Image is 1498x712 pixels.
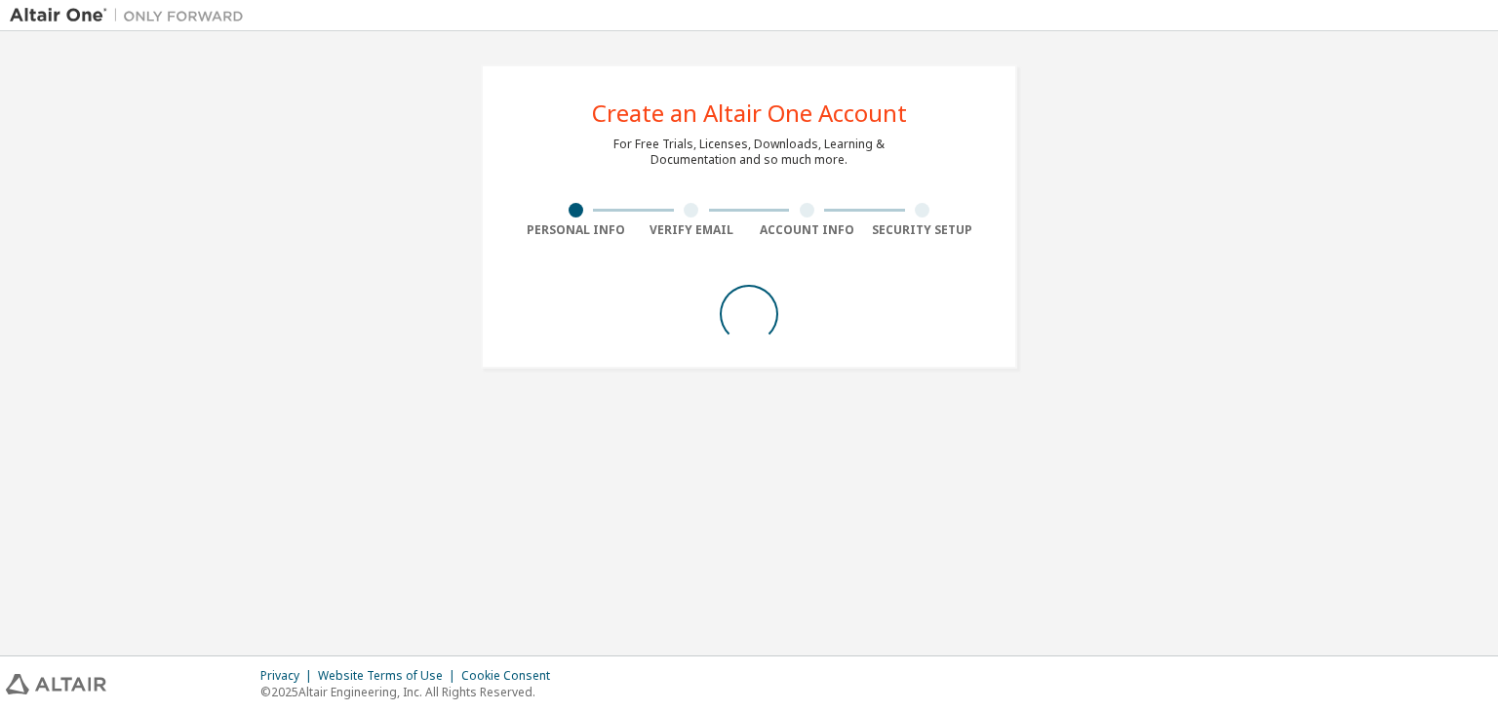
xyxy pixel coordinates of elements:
[613,137,885,168] div: For Free Trials, Licenses, Downloads, Learning & Documentation and so much more.
[865,222,981,238] div: Security Setup
[260,668,318,684] div: Privacy
[592,101,907,125] div: Create an Altair One Account
[6,674,106,694] img: altair_logo.svg
[634,222,750,238] div: Verify Email
[318,668,461,684] div: Website Terms of Use
[461,668,562,684] div: Cookie Consent
[10,6,254,25] img: Altair One
[518,222,634,238] div: Personal Info
[260,684,562,700] p: © 2025 Altair Engineering, Inc. All Rights Reserved.
[749,222,865,238] div: Account Info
